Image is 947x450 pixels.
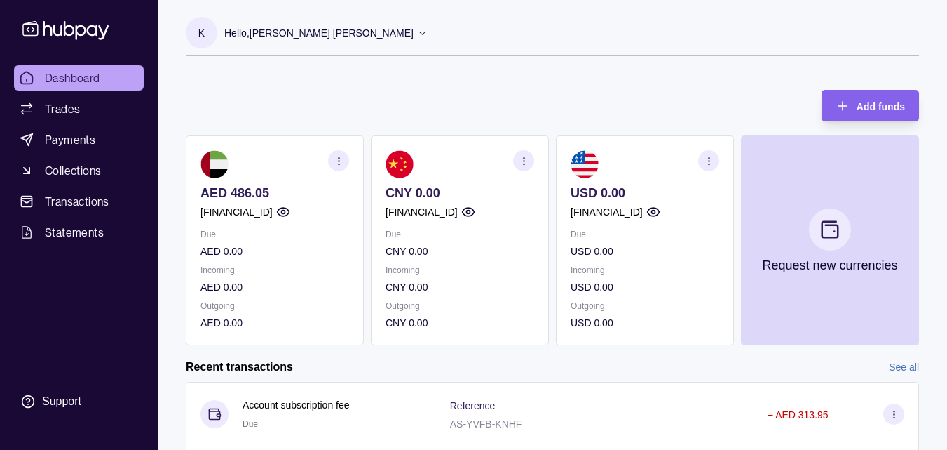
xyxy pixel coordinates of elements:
span: Transactions [45,193,109,210]
p: Request new currencies [762,258,897,273]
img: cn [386,150,414,178]
a: Dashboard [14,65,144,91]
a: Statements [14,220,144,245]
p: [FINANCIAL_ID] [200,204,273,220]
h2: Recent transactions [186,359,293,375]
button: Request new currencies [741,135,919,345]
p: Account subscription fee [243,397,350,413]
p: Incoming [200,263,349,278]
p: AED 486.05 [200,185,349,201]
p: Reference [450,400,496,411]
p: CNY 0.00 [386,244,534,259]
a: Support [14,387,144,416]
a: Transactions [14,189,144,214]
img: ae [200,150,229,178]
span: Trades [45,100,80,117]
p: [FINANCIAL_ID] [386,204,458,220]
span: Statements [45,224,104,241]
span: Dashboard [45,70,100,86]
p: USD 0.00 [571,315,719,331]
a: Collections [14,158,144,183]
p: CNY 0.00 [386,279,534,295]
p: Outgoing [200,298,349,314]
p: − AED 313.95 [768,409,829,421]
p: USD 0.00 [571,244,719,259]
p: Outgoing [386,298,534,314]
p: USD 0.00 [571,279,719,295]
p: CNY 0.00 [386,185,534,201]
p: AED 0.00 [200,244,349,259]
p: Due [200,227,349,242]
span: Add funds [857,101,905,112]
p: Hello, [PERSON_NAME] [PERSON_NAME] [224,25,414,41]
p: AED 0.00 [200,279,349,295]
p: Outgoing [571,298,719,314]
p: [FINANCIAL_ID] [571,204,643,220]
p: AED 0.00 [200,315,349,331]
p: AS-YVFB-KNHF [450,418,522,430]
p: CNY 0.00 [386,315,534,331]
span: Collections [45,162,101,179]
span: Due [243,419,258,429]
p: USD 0.00 [571,185,719,201]
p: Incoming [386,263,534,278]
img: us [571,150,599,178]
a: Payments [14,127,144,152]
span: Payments [45,131,95,148]
a: Trades [14,96,144,121]
p: k [198,25,205,41]
button: Add funds [822,90,919,121]
p: Due [386,227,534,242]
div: Support [42,394,81,409]
a: See all [889,359,919,375]
p: Due [571,227,719,242]
p: Incoming [571,263,719,278]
